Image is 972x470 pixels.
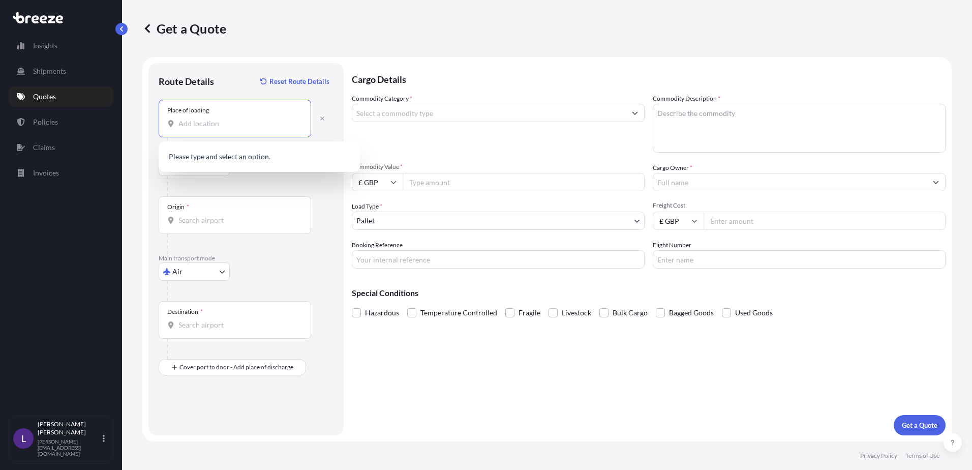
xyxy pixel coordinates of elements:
[653,173,927,191] input: Full name
[178,119,298,129] input: Place of loading
[269,76,329,86] p: Reset Route Details
[860,452,897,460] p: Privacy Policy
[352,250,645,269] input: Your internal reference
[178,215,298,225] input: Origin
[352,104,626,122] input: Select a commodity type
[159,75,214,87] p: Route Details
[352,163,645,171] span: Commodity Value
[352,94,412,104] label: Commodity Category
[927,173,945,191] button: Show suggestions
[142,20,226,37] p: Get a Quote
[33,168,59,178] p: Invoices
[159,262,230,281] button: Select transport
[613,305,648,320] span: Bulk Cargo
[352,289,946,297] p: Special Conditions
[167,106,209,114] div: Place of loading
[38,420,101,436] p: [PERSON_NAME] [PERSON_NAME]
[38,438,101,457] p: [PERSON_NAME][EMAIL_ADDRESS][DOMAIN_NAME]
[167,203,189,211] div: Origin
[902,420,937,430] p: Get a Quote
[653,94,720,104] label: Commodity Description
[653,201,946,210] span: Freight Cost
[178,320,298,330] input: Destination
[33,92,56,102] p: Quotes
[653,240,691,250] label: Flight Number
[352,201,382,212] span: Load Type
[352,240,403,250] label: Booking Reference
[179,362,293,372] span: Cover port to door - Add place of discharge
[33,142,55,153] p: Claims
[33,66,66,76] p: Shipments
[735,305,773,320] span: Used Goods
[159,141,360,172] div: Show suggestions
[403,173,645,191] input: Type amount
[519,305,540,320] span: Fragile
[669,305,714,320] span: Bagged Goods
[653,163,692,173] label: Cargo Owner
[33,117,58,127] p: Policies
[356,216,375,226] span: Pallet
[33,41,57,51] p: Insights
[704,212,946,230] input: Enter amount
[365,305,399,320] span: Hazardous
[21,433,26,444] span: L
[352,63,946,94] p: Cargo Details
[163,145,356,168] p: Please type and select an option.
[653,250,946,269] input: Enter name
[905,452,939,460] p: Terms of Use
[626,104,644,122] button: Show suggestions
[167,308,203,316] div: Destination
[420,305,497,320] span: Temperature Controlled
[159,254,333,262] p: Main transport mode
[172,267,183,277] span: Air
[562,305,591,320] span: Livestock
